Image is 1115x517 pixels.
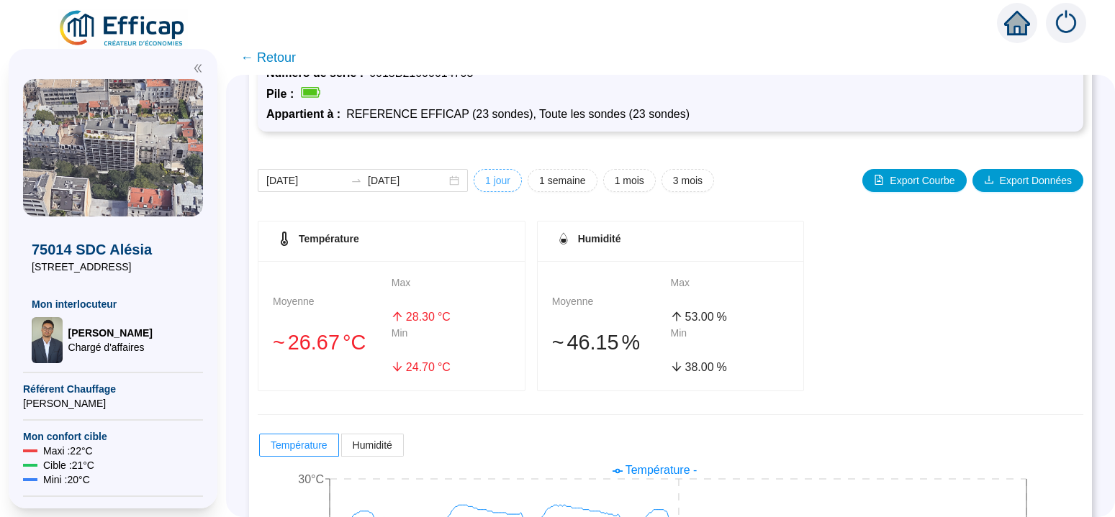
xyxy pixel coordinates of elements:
img: alerts [1046,3,1086,43]
span: REFERENCE EFFICAP (23 sondes), Toute les sondes (23 sondes) [346,108,690,120]
span: °C [343,327,366,358]
button: Export Courbe [862,169,966,192]
span: 1 semaine [539,173,586,188]
span: Mini : 20 °C [43,472,90,487]
span: 38 [685,361,698,373]
span: Export Courbe [890,173,954,188]
span: Température [299,233,359,244]
span: Appartient à : [266,108,346,120]
span: .30 [419,311,435,323]
img: efficap energie logo [58,9,188,49]
div: Min [392,326,510,356]
span: ← Retour [240,47,296,68]
span: 26 [288,331,311,354]
span: .15 [590,331,619,354]
span: 1 jour [485,173,510,188]
span: Température [271,439,328,451]
span: file-image [874,175,884,185]
span: 3 mois [673,173,703,188]
span: arrow-up [671,311,682,322]
button: 1 semaine [528,169,597,192]
span: arrow-down [671,361,682,372]
input: Date de fin [368,173,446,188]
span: .00 [698,361,713,373]
span: Humidité [578,233,621,244]
span: % [622,327,641,358]
span: °C [438,359,451,376]
span: % [717,359,727,376]
div: Moyenne [273,294,392,324]
span: % [717,308,727,326]
span: download [984,175,994,185]
span: 1 mois [615,173,644,188]
span: arrow-down [392,361,403,372]
span: home [1004,10,1030,36]
span: 󠁾~ [273,327,285,358]
span: Humidité [353,439,392,451]
span: Chargé d'affaires [68,340,153,354]
span: 53 [685,311,698,323]
span: Pile : [266,88,299,100]
button: 1 mois [603,169,656,192]
span: .00 [698,311,713,323]
button: 3 mois [662,169,714,192]
img: Chargé d'affaires [32,317,63,363]
span: Référent Chauffage [23,382,203,396]
span: 75014 SDC Alésia [32,239,194,260]
span: 28 [406,311,419,323]
span: double-left [193,63,203,73]
span: Export Données [1000,173,1072,188]
span: °C [438,308,451,326]
span: 24 [406,361,419,373]
input: Date de début [266,173,345,188]
button: 1 jour [474,169,522,192]
div: Max [671,275,790,306]
button: Export Données [972,169,1083,192]
span: [STREET_ADDRESS] [32,260,194,274]
div: Moyenne [552,294,671,324]
div: Max [392,275,510,306]
span: Température - [626,464,698,476]
tspan: 30°C [298,473,324,485]
span: Mon interlocuteur [32,297,194,311]
span: 46 [566,331,590,354]
span: .70 [419,361,435,373]
span: swap-right [351,175,362,186]
span: .67 [311,331,340,354]
span: 󠁾~ [552,327,564,358]
span: Cible : 21 °C [43,458,94,472]
span: arrow-up [392,311,403,322]
span: [PERSON_NAME] [23,396,203,411]
div: Min [671,326,790,356]
span: to [351,175,362,186]
span: [PERSON_NAME] [68,326,153,340]
span: Mon confort cible [23,429,203,444]
span: Maxi : 22 °C [43,444,93,458]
